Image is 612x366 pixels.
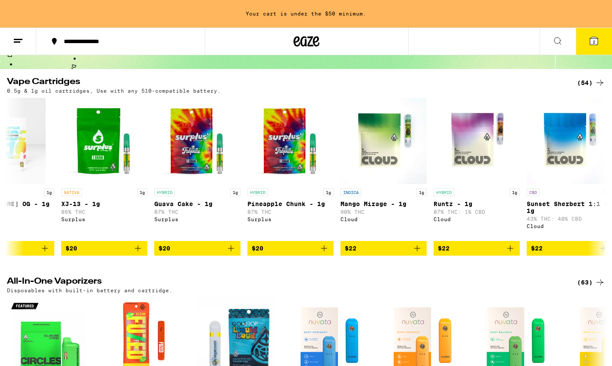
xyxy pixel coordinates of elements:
p: 1g [44,188,54,196]
a: Open page for Runtz - 1g from Cloud [434,98,520,241]
p: 1g [509,188,520,196]
div: Surplus [61,216,147,222]
p: 0.5g & 1g oil cartridges, Use with any 510-compatible battery. [7,88,221,94]
p: 87% THC [247,209,334,215]
span: Hi. Need any help? [5,6,62,13]
p: 87% THC: 1% CBD [434,209,520,215]
button: Add to bag [154,241,240,256]
p: Guava Cake - 1g [154,200,240,207]
span: $22 [345,245,356,252]
img: Surplus - Guava Cake - 1g [154,98,240,184]
p: Disposables with built-in battery and cartridge. [7,288,172,293]
div: Cloud [340,216,427,222]
p: Runtz - 1g [434,200,520,207]
a: Open page for XJ-13 - 1g from Surplus [61,98,147,241]
h2: All-In-One Vaporizers [7,277,563,288]
button: Redirect to URL [0,0,471,63]
a: Open page for Guava Cake - 1g from Surplus [154,98,240,241]
p: Mango Mirage - 1g [340,200,427,207]
a: (63) [577,277,605,288]
button: Add to bag [434,241,520,256]
span: 2 [593,39,595,44]
p: Pineapple Chunk - 1g [247,200,334,207]
span: $22 [438,245,450,252]
a: Open page for Pineapple Chunk - 1g from Surplus [247,98,334,241]
p: 1g [230,188,240,196]
p: 87% THC [154,209,240,215]
button: 2 [576,28,612,55]
p: 1g [323,188,334,196]
img: Cloud - Mango Mirage - 1g [340,98,427,184]
button: Add to bag [61,241,147,256]
button: Add to bag [247,241,334,256]
p: 1g [416,188,427,196]
p: 90% THC [340,209,427,215]
p: INDICA [340,188,361,196]
img: Cloud - Runtz - 1g [434,98,520,184]
p: CBD [527,188,540,196]
p: HYBRID [434,188,454,196]
span: $20 [159,245,170,252]
p: 1g [137,188,147,196]
a: Open page for Mango Mirage - 1g from Cloud [340,98,427,241]
a: (54) [577,78,605,88]
p: HYBRID [154,188,175,196]
div: Surplus [154,216,240,222]
span: $20 [66,245,77,252]
img: Surplus - XJ-13 - 1g [61,98,147,184]
button: Add to bag [340,241,427,256]
h2: Vape Cartridges [7,78,563,88]
p: SATIVA [61,188,82,196]
div: Cloud [434,216,520,222]
span: $20 [252,245,263,252]
p: HYBRID [247,188,268,196]
div: Surplus [247,216,334,222]
p: 86% THC [61,209,147,215]
img: Surplus - Pineapple Chunk - 1g [247,98,334,184]
span: $22 [531,245,543,252]
p: XJ-13 - 1g [61,200,147,207]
